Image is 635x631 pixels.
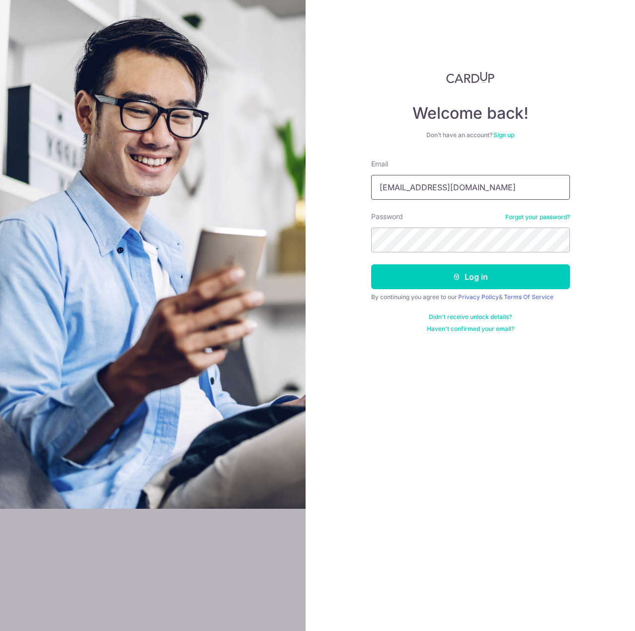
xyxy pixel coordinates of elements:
button: Log in [371,264,570,289]
label: Email [371,159,388,169]
div: Don’t have an account? [371,131,570,139]
input: Enter your Email [371,175,570,200]
label: Password [371,212,403,222]
a: Sign up [493,131,514,139]
div: By continuing you agree to our & [371,293,570,301]
h4: Welcome back! [371,103,570,123]
a: Haven't confirmed your email? [427,325,514,333]
a: Forgot your password? [505,213,570,221]
img: CardUp Logo [446,72,495,83]
a: Terms Of Service [504,293,554,301]
a: Didn't receive unlock details? [429,313,512,321]
a: Privacy Policy [458,293,499,301]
